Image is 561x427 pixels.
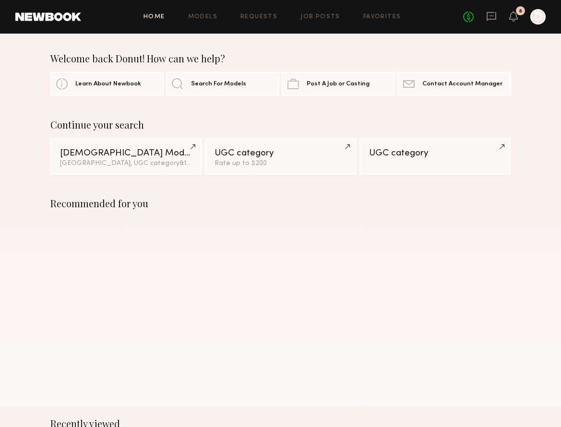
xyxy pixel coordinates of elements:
div: Continue your search [50,119,511,130]
a: Requests [240,14,277,20]
div: Welcome back Donut! How can we help? [50,53,511,64]
span: Learn About Newbook [75,81,141,87]
a: Models [188,14,217,20]
a: Learn About Newbook [50,72,164,96]
div: 8 [519,9,522,14]
a: UGC categoryRate up to $200 [205,138,357,175]
a: [DEMOGRAPHIC_DATA] Models[GEOGRAPHIC_DATA], UGC category&1other filter [50,138,202,175]
div: [GEOGRAPHIC_DATA], UGC category [60,160,192,167]
div: Recommended for you [50,198,511,209]
div: UGC category [215,149,347,158]
a: Home [143,14,165,20]
a: Contact Account Manager [397,72,511,96]
span: Post A Job or Casting [307,81,370,87]
span: Contact Account Manager [422,81,502,87]
div: UGC category [369,149,501,158]
a: Job Posts [300,14,340,20]
a: UGC category [359,138,511,175]
div: [DEMOGRAPHIC_DATA] Models [60,149,192,158]
a: Search For Models [166,72,279,96]
a: Post A Job or Casting [282,72,395,96]
a: D [530,9,546,24]
a: Favorites [363,14,401,20]
span: Search For Models [191,81,246,87]
span: & 1 other filter [179,160,221,166]
div: Rate up to $200 [215,160,347,167]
